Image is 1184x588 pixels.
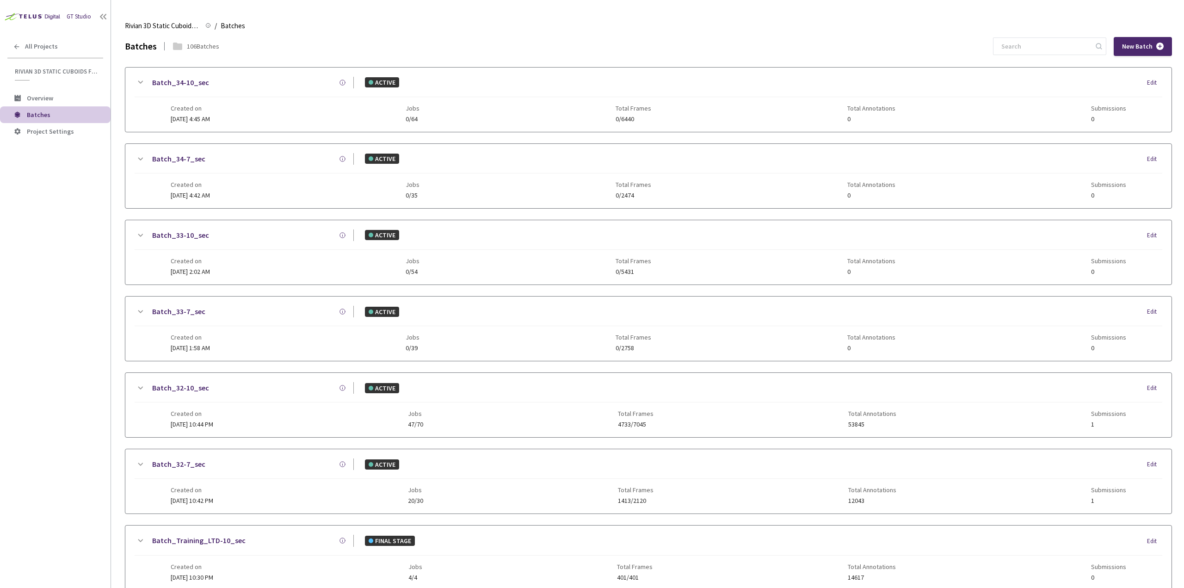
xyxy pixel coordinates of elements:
span: Created on [171,486,213,494]
div: Batch_34-10_secACTIVEEditCreated on[DATE] 4:45 AMJobs0/64Total Frames0/6440Total Annotations0Subm... [125,68,1172,132]
span: 4733/7045 [618,421,654,428]
span: Total Frames [616,257,651,265]
span: [DATE] 4:45 AM [171,115,210,123]
a: Batch_34-7_sec [152,153,205,165]
span: Created on [171,257,210,265]
li: / [215,20,217,31]
span: 0 [1091,192,1126,199]
span: Created on [171,334,210,341]
span: Submissions [1091,334,1126,341]
div: 106 Batches [187,41,219,51]
a: Batch_33-10_sec [152,229,209,241]
span: Jobs [406,334,419,341]
span: [DATE] 10:42 PM [171,496,213,505]
a: Batch_Training_LTD-10_sec [152,535,246,546]
a: Batch_34-10_sec [152,77,209,88]
span: Total Frames [616,334,651,341]
span: Total Annotations [847,334,895,341]
div: ACTIVE [365,154,399,164]
span: Created on [171,563,213,570]
span: 0/2474 [616,192,651,199]
input: Search [996,38,1094,55]
span: Batches [221,20,245,31]
span: Created on [171,181,210,188]
div: Batch_34-7_secACTIVEEditCreated on[DATE] 4:42 AMJobs0/35Total Frames0/2474Total Annotations0Submi... [125,144,1172,208]
div: Edit [1147,537,1162,546]
div: Batch_32-7_secACTIVEEditCreated on[DATE] 10:42 PMJobs20/30Total Frames1413/2120Total Annotations1... [125,449,1172,514]
span: Total Frames [618,410,654,417]
span: 0 [1091,116,1126,123]
span: 1 [1091,421,1126,428]
span: 1413/2120 [618,497,654,504]
span: 0/54 [406,268,419,275]
span: New Batch [1122,43,1153,50]
span: 0/6440 [616,116,651,123]
span: 0 [1091,574,1126,581]
div: Edit [1147,384,1162,393]
a: Batch_32-10_sec [152,382,209,394]
span: 0 [1091,345,1126,352]
span: 53845 [848,421,896,428]
div: ACTIVE [365,307,399,317]
a: Batch_33-7_sec [152,306,205,317]
span: 12043 [848,497,896,504]
span: Total Frames [617,563,653,570]
span: Total Frames [616,181,651,188]
span: Total Frames [618,486,654,494]
span: Jobs [406,257,419,265]
div: Batches [125,39,157,53]
span: Submissions [1091,486,1126,494]
div: ACTIVE [365,230,399,240]
div: Batch_32-10_secACTIVEEditCreated on[DATE] 10:44 PMJobs47/70Total Frames4733/7045Total Annotations... [125,373,1172,437]
span: 1 [1091,497,1126,504]
span: Submissions [1091,105,1126,112]
span: Submissions [1091,563,1126,570]
span: Rivian 3D Static Cuboids fixed[2024-25] [125,20,200,31]
span: Created on [171,410,213,417]
div: ACTIVE [365,77,399,87]
span: Total Frames [616,105,651,112]
span: Jobs [408,486,423,494]
span: Jobs [408,563,422,570]
span: 401/401 [617,574,653,581]
span: 4/4 [408,574,422,581]
div: GT Studio [67,12,91,21]
span: 14617 [848,574,896,581]
span: 0 [847,345,895,352]
span: 0/2758 [616,345,651,352]
span: 0 [847,116,895,123]
span: 0/64 [406,116,419,123]
span: Total Annotations [848,410,896,417]
span: 47/70 [408,421,423,428]
div: Edit [1147,460,1162,469]
span: 0 [847,192,895,199]
span: Jobs [406,105,419,112]
div: ACTIVE [365,383,399,393]
a: Batch_32-7_sec [152,458,205,470]
div: Batch_33-10_secACTIVEEditCreated on[DATE] 2:02 AMJobs0/54Total Frames0/5431Total Annotations0Subm... [125,220,1172,285]
span: 0/5431 [616,268,651,275]
span: Overview [27,94,53,102]
span: Total Annotations [847,105,895,112]
span: 0 [847,268,895,275]
div: ACTIVE [365,459,399,470]
div: Edit [1147,307,1162,316]
span: [DATE] 1:58 AM [171,344,210,352]
span: Jobs [406,181,419,188]
span: Total Annotations [847,181,895,188]
span: Rivian 3D Static Cuboids fixed[2024-25] [15,68,98,75]
span: 0/39 [406,345,419,352]
span: Submissions [1091,257,1126,265]
div: FINAL STAGE [365,536,415,546]
span: Total Annotations [848,486,896,494]
span: Submissions [1091,181,1126,188]
span: Total Annotations [847,257,895,265]
span: [DATE] 4:42 AM [171,191,210,199]
div: Edit [1147,78,1162,87]
span: 0/35 [406,192,419,199]
span: Total Annotations [848,563,896,570]
span: Batches [27,111,50,119]
span: All Projects [25,43,58,50]
span: 20/30 [408,497,423,504]
span: Submissions [1091,410,1126,417]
